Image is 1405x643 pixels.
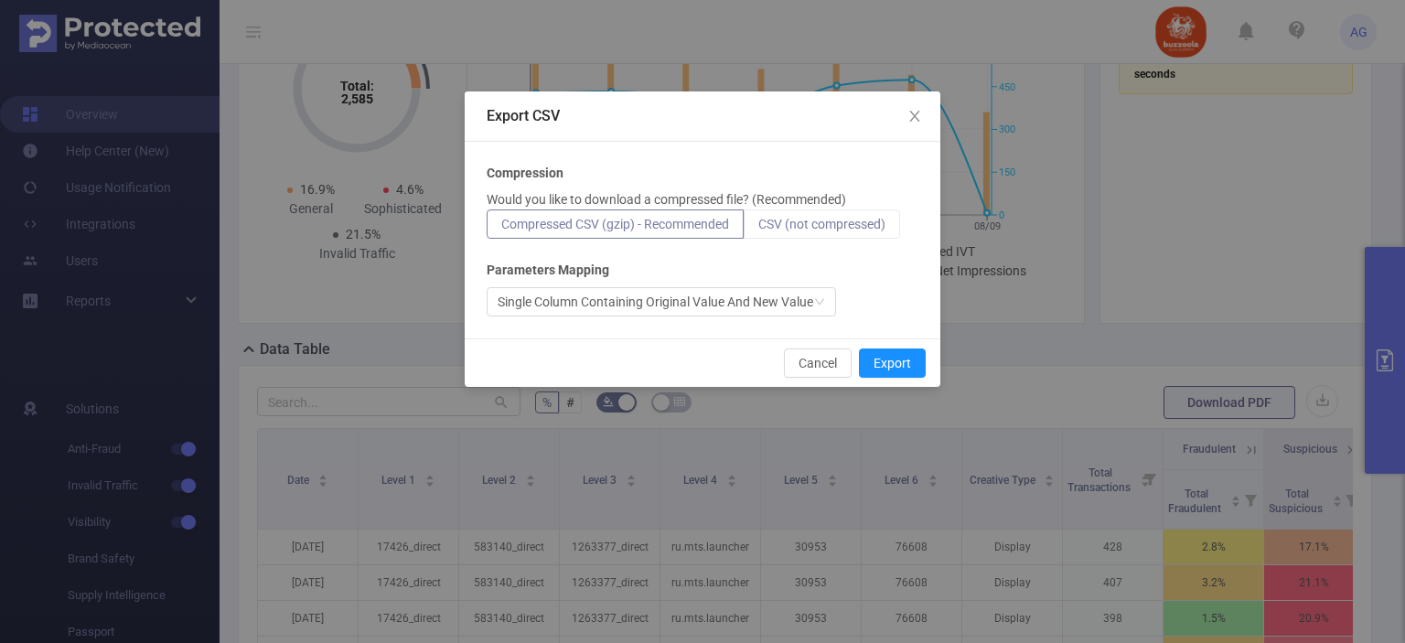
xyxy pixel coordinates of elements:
[859,348,926,378] button: Export
[498,288,813,316] div: Single Column Containing Original Value And New Value
[889,91,940,143] button: Close
[758,217,885,231] span: CSV (not compressed)
[487,106,918,126] div: Export CSV
[784,348,852,378] button: Cancel
[487,261,609,280] b: Parameters Mapping
[907,109,922,123] i: icon: close
[487,190,846,209] p: Would you like to download a compressed file? (Recommended)
[501,217,729,231] span: Compressed CSV (gzip) - Recommended
[814,296,825,309] i: icon: down
[487,164,563,183] b: Compression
